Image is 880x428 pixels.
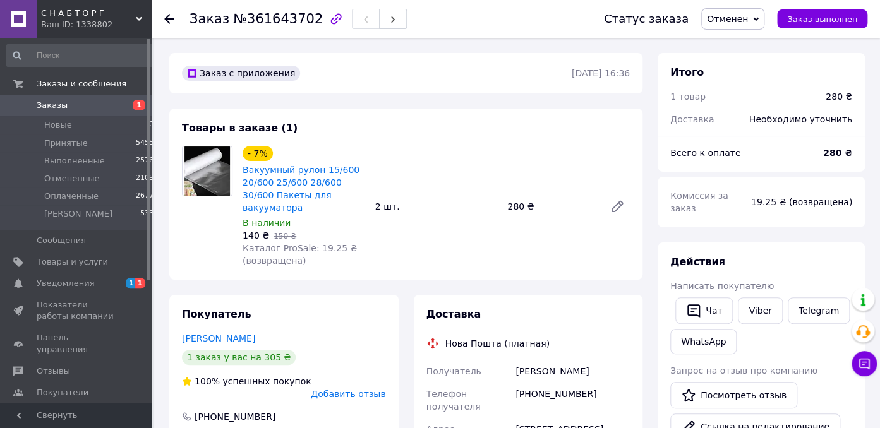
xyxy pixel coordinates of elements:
button: Чат [675,297,733,324]
div: [PHONE_NUMBER] [513,383,632,418]
span: 0 [149,119,154,131]
span: Панель управления [37,332,117,355]
div: - 7% [243,146,273,161]
b: 280 ₴ [823,148,852,158]
span: 1 [135,278,145,288]
a: Telegram [788,297,850,324]
span: Действия [670,256,725,268]
div: Вернуться назад [164,13,174,25]
img: Вакуумный рулон 15/600 20/600 25/600 28/600 30/600 Пакеты для вакууматора [184,146,230,196]
div: Статус заказа [604,13,689,25]
span: Выполненные [44,155,105,167]
span: Заказы и сообщения [37,78,126,90]
span: 140 ₴ [243,230,269,241]
div: [PHONE_NUMBER] [193,410,277,423]
span: Написать покупателю [670,281,774,291]
span: Товары и услуги [37,256,108,268]
div: [PERSON_NAME] [513,360,632,383]
span: 1 [133,100,145,110]
a: WhatsApp [670,329,737,354]
span: Покупатели [37,387,88,398]
div: Необходимо уточнить [742,105,860,133]
a: Редактировать [605,194,630,219]
span: Новые [44,119,72,131]
span: Доставка [670,114,714,124]
span: Итого [670,66,704,78]
span: Добавить отзыв [311,389,385,399]
div: Заказ с приложения [182,66,300,81]
span: 1 товар [670,92,706,102]
input: Поиск [6,44,155,67]
a: Viber [738,297,782,324]
span: 1 [126,278,136,288]
span: 100% [195,376,220,386]
span: 2677 [136,191,154,202]
a: [PERSON_NAME] [182,333,255,343]
div: Ваш ID: 1338802 [41,19,152,30]
button: Чат с покупателем [852,351,877,376]
time: [DATE] 16:36 [572,68,630,78]
span: Телефон получателя [426,389,481,412]
span: Всего к оплате [670,148,740,158]
span: №361643702 [233,11,323,27]
a: Вакуумный рулон 15/600 20/600 25/600 28/600 30/600 Пакеты для вакууматора [243,165,359,213]
span: Получатель [426,366,481,376]
span: Оплаченные [44,191,99,202]
span: 2576 [136,155,154,167]
span: Уведомления [37,278,94,289]
div: 2 шт. [370,198,503,215]
span: В наличии [243,218,291,228]
span: Запрос на отзыв про компанию [670,366,817,376]
span: Отзывы [37,366,70,377]
button: Заказ выполнен [777,9,867,28]
a: Посмотреть отзыв [670,382,797,408]
span: Принятые [44,138,88,149]
span: Заказы [37,100,68,111]
div: успешных покупок [182,375,311,388]
span: Отменен [707,14,748,24]
span: Показатели работы компании [37,299,117,322]
span: Доставка [426,308,481,320]
div: 280 ₴ [826,90,852,103]
span: Заказ выполнен [787,15,857,24]
span: Сообщения [37,235,86,246]
div: 280 ₴ [502,198,600,215]
span: 150 ₴ [274,232,296,241]
span: Заказ [190,11,229,27]
span: 19.25 ₴ (возвращена) [751,197,852,207]
span: 2109 [136,173,154,184]
div: 1 заказ у вас на 305 ₴ [182,350,296,365]
span: Товары в заказе (1) [182,122,298,134]
span: Отмененные [44,173,99,184]
span: С Н А Б Т О Р Г [41,8,136,19]
span: [PERSON_NAME] [44,208,112,220]
span: Комиссия за заказ [670,191,728,213]
div: Нова Пошта (платная) [442,337,553,350]
span: Каталог ProSale: 19.25 ₴ (возвращена) [243,243,357,266]
span: Покупатель [182,308,251,320]
span: 533 [140,208,154,220]
span: 5455 [136,138,154,149]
